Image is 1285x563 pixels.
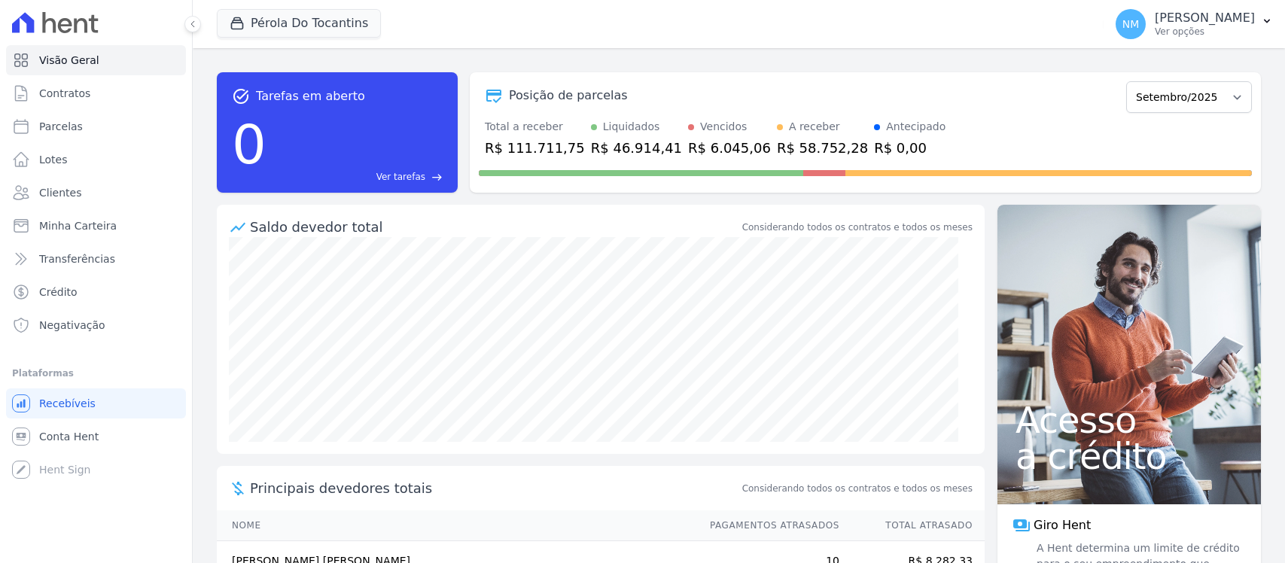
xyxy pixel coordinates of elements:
div: Saldo devedor total [250,217,739,237]
a: Contratos [6,78,186,108]
div: Considerando todos os contratos e todos os meses [742,221,973,234]
div: 0 [232,105,266,184]
span: Parcelas [39,119,83,134]
a: Ver tarefas east [273,170,443,184]
span: Considerando todos os contratos e todos os meses [742,482,973,495]
a: Clientes [6,178,186,208]
span: Transferências [39,251,115,266]
span: Acesso [1016,402,1243,438]
span: Giro Hent [1034,516,1091,534]
a: Conta Hent [6,421,186,452]
div: Posição de parcelas [509,87,628,105]
div: Total a receber [485,119,585,135]
div: R$ 46.914,41 [591,138,682,158]
span: NM [1122,19,1140,29]
span: Recebíveis [39,396,96,411]
span: Negativação [39,318,105,333]
a: Negativação [6,310,186,340]
button: Pérola Do Tocantins [217,9,381,38]
span: Conta Hent [39,429,99,444]
button: NM [PERSON_NAME] Ver opções [1104,3,1285,45]
div: A receber [789,119,840,135]
span: Ver tarefas [376,170,425,184]
a: Crédito [6,277,186,307]
span: Contratos [39,86,90,101]
th: Total Atrasado [840,510,985,541]
div: Plataformas [12,364,180,382]
span: Minha Carteira [39,218,117,233]
div: Antecipado [886,119,945,135]
a: Lotes [6,145,186,175]
div: Liquidados [603,119,660,135]
span: Principais devedores totais [250,478,739,498]
div: R$ 111.711,75 [485,138,585,158]
p: [PERSON_NAME] [1155,11,1255,26]
span: Crédito [39,285,78,300]
th: Pagamentos Atrasados [696,510,840,541]
span: Visão Geral [39,53,99,68]
th: Nome [217,510,696,541]
a: Visão Geral [6,45,186,75]
div: Vencidos [700,119,747,135]
a: Minha Carteira [6,211,186,241]
div: R$ 58.752,28 [777,138,868,158]
span: a crédito [1016,438,1243,474]
span: Lotes [39,152,68,167]
p: Ver opções [1155,26,1255,38]
div: R$ 0,00 [874,138,945,158]
a: Parcelas [6,111,186,142]
a: Transferências [6,244,186,274]
span: task_alt [232,87,250,105]
span: east [431,172,443,183]
span: Clientes [39,185,81,200]
a: Recebíveis [6,388,186,418]
span: Tarefas em aberto [256,87,365,105]
div: R$ 6.045,06 [688,138,771,158]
